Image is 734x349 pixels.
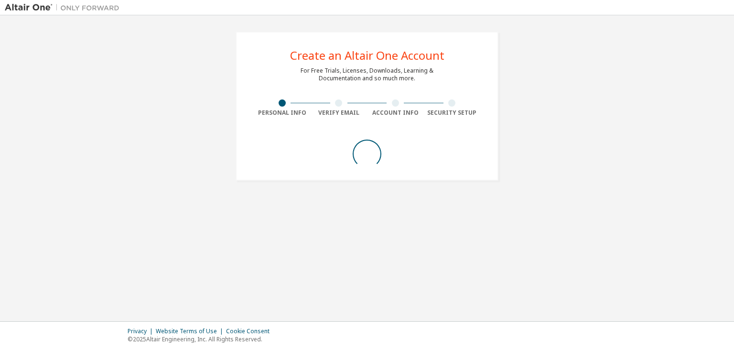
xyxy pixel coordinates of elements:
[301,67,433,82] div: For Free Trials, Licenses, Downloads, Learning & Documentation and so much more.
[424,109,481,117] div: Security Setup
[226,327,275,335] div: Cookie Consent
[5,3,124,12] img: Altair One
[128,335,275,343] p: © 2025 Altair Engineering, Inc. All Rights Reserved.
[254,109,311,117] div: Personal Info
[290,50,444,61] div: Create an Altair One Account
[156,327,226,335] div: Website Terms of Use
[367,109,424,117] div: Account Info
[311,109,367,117] div: Verify Email
[128,327,156,335] div: Privacy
